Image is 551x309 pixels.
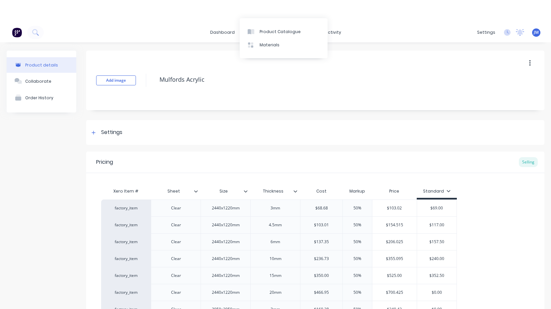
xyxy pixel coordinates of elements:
div: 50% [341,250,374,267]
div: Product details [25,63,58,67]
div: factory_itemClear2440x1220mm6mm$137.3550%$206.025$157.50 [101,233,457,250]
a: Materials [240,38,328,52]
div: Materials [260,42,279,48]
div: $236.73 [300,250,342,267]
div: factory_item [108,256,144,262]
div: 50% [341,200,374,216]
div: 50% [341,267,374,284]
div: $355.095 [372,250,417,267]
div: Xero Item # [101,185,151,198]
div: factory_item [108,273,144,279]
div: factory_itemClear2440x1220mm15mm$350.0050%$525.00$352.50 [101,267,457,284]
div: 4.5mm [259,221,292,229]
div: factory_itemClear2440x1220mm20mm$466.9550%$700.425$0.00 [101,284,457,301]
div: 50% [341,284,374,301]
div: $352.50 [417,267,457,284]
div: 2440x1220mm [207,238,245,246]
div: 50% [341,217,374,233]
div: products [238,27,264,37]
div: $137.35 [300,234,342,250]
div: Thickness [250,183,296,199]
div: Size [201,183,246,199]
div: Sheet [151,185,201,198]
div: Collaborate [25,79,51,84]
div: 2440x1220mm [207,254,245,263]
div: 2440x1220mm [207,221,245,229]
div: Pricing [96,158,113,166]
div: $103.02 [372,200,417,216]
div: Settings [101,128,122,137]
div: Price [372,185,417,198]
button: Order History [7,89,76,106]
div: $68.68 [300,200,342,216]
div: Markup [342,185,372,198]
div: Clear [159,271,193,280]
div: Size [201,185,250,198]
div: 6mm [259,238,292,246]
div: Cost [300,185,342,198]
a: Product Catalogue [240,25,328,38]
div: $154.515 [372,217,417,233]
div: Clear [159,204,193,212]
div: 2440x1220mm [207,288,245,297]
div: $103.01 [300,217,342,233]
div: $206.025 [372,234,417,250]
div: 3mm [259,204,292,212]
div: Clear [159,254,193,263]
div: $0.00 [417,284,457,301]
button: Product details [7,57,76,73]
div: 50% [341,234,374,250]
div: 15mm [259,271,292,280]
div: 20mm [259,288,292,297]
div: factory_item [108,205,144,211]
div: Clear [159,238,193,246]
div: Thickness [250,185,300,198]
div: 2440x1220mm [207,271,245,280]
div: Clear [159,221,193,229]
div: $350.00 [300,267,342,284]
div: factory_itemClear2440x1220mm10mm$236.7350%$355.095$240.00 [101,250,457,267]
div: factory_itemClear2440x1220mm3mm$68.6850%$103.02$69.00 [101,199,457,216]
div: factory_item [108,239,144,245]
button: Add image [96,75,136,85]
div: $466.95 [300,284,342,301]
div: factory_itemClear2440x1220mm4.5mm$103.0150%$154.515$117.00 [101,216,457,233]
div: $69.00 [417,200,457,216]
span: JM [534,29,539,35]
div: 10mm [259,254,292,263]
div: Sheet [151,183,197,199]
div: Clear [159,288,193,297]
div: 2440x1220mm [207,204,245,212]
div: settings [474,27,499,37]
div: Order History [25,95,53,100]
div: factory_item [108,289,144,295]
div: $117.00 [417,217,457,233]
a: dashboard [207,27,238,37]
div: Selling [519,157,538,167]
div: $240.00 [417,250,457,267]
img: Factory [12,27,22,37]
button: Collaborate [7,73,76,89]
div: $525.00 [372,267,417,284]
textarea: Mulfords Acrylic [156,72,507,87]
div: $157.50 [417,234,457,250]
div: factory_item [108,222,144,228]
iframe: Intercom live chat [528,287,544,302]
div: Product Catalogue [260,29,301,35]
div: productivity [312,27,344,37]
div: Standard [423,188,451,194]
div: $700.425 [372,284,417,301]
